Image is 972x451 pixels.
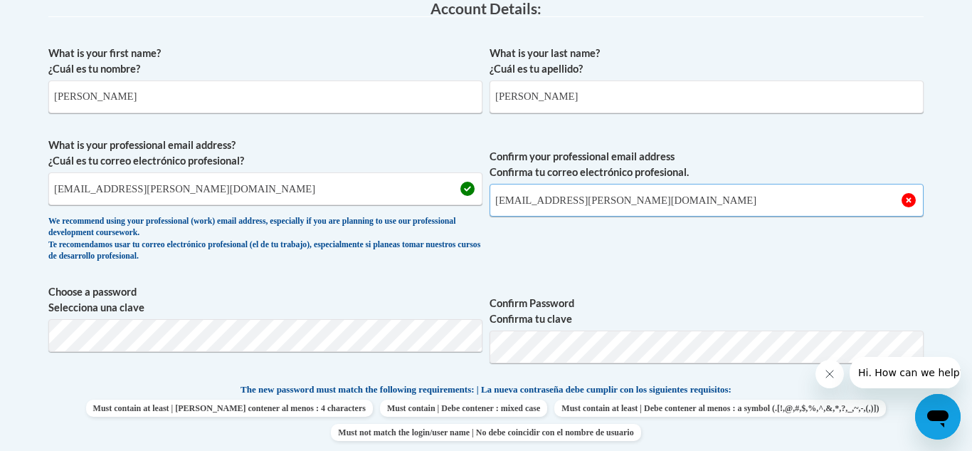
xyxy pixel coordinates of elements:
label: Confirm your professional email address Confirma tu correo electrónico profesional. [490,149,924,180]
iframe: Close message [815,360,844,388]
label: Confirm Password Confirma tu clave [490,296,924,327]
span: Must contain | Debe contener : mixed case [380,400,547,417]
label: What is your first name? ¿Cuál es tu nombre? [48,46,482,77]
input: Metadata input [48,81,482,113]
div: We recommend using your professional (work) email address, especially if you are planning to use ... [48,216,482,263]
input: Required [490,184,924,217]
input: Metadata input [48,172,482,205]
span: Hi. How can we help? [9,10,115,21]
span: Must not match the login/user name | No debe coincidir con el nombre de usuario [331,424,640,441]
span: The new password must match the following requirements: | La nueva contraseña debe cumplir con lo... [241,383,731,396]
span: Must contain at least | [PERSON_NAME] contener al menos : 4 characters [86,400,373,417]
iframe: Button to launch messaging window [915,394,961,440]
label: What is your last name? ¿Cuál es tu apellido? [490,46,924,77]
input: Metadata input [490,81,924,113]
iframe: Message from company [850,357,961,388]
label: What is your professional email address? ¿Cuál es tu correo electrónico profesional? [48,138,482,169]
label: Choose a password Selecciona una clave [48,284,482,316]
span: Must contain at least | Debe contener al menos : a symbol (.[!,@,#,$,%,^,&,*,?,_,~,-,(,)]) [554,400,886,417]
